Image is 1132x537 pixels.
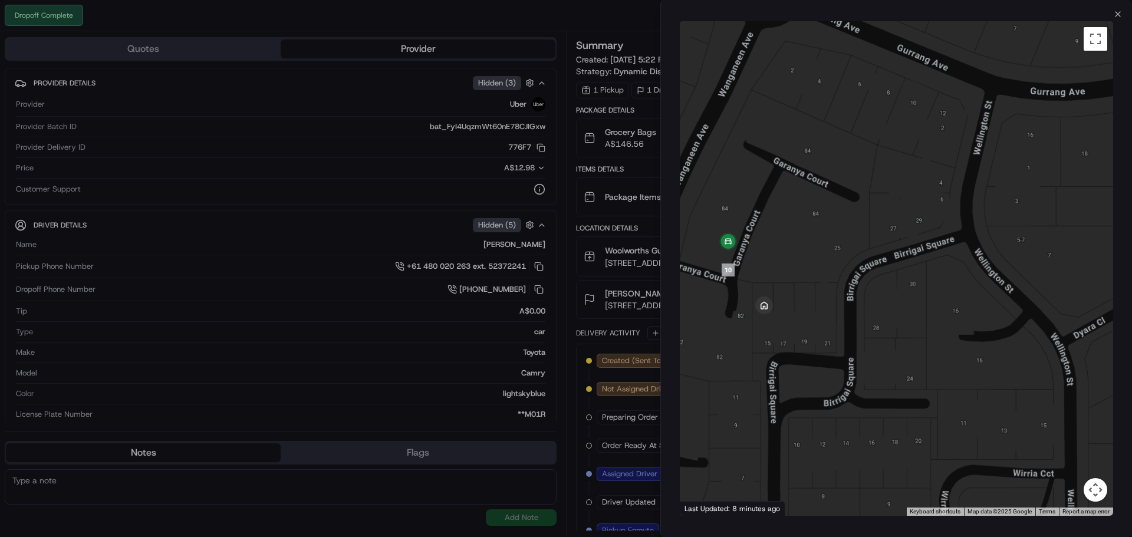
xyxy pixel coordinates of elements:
[910,508,960,516] button: Keyboard shortcuts
[683,500,722,516] a: Open this area in Google Maps (opens a new window)
[1084,27,1107,51] button: Toggle fullscreen view
[968,508,1032,515] span: Map data ©2025 Google
[722,263,735,276] div: 10
[683,500,722,516] img: Google
[1039,508,1055,515] a: Terms
[1084,478,1107,502] button: Map camera controls
[1062,508,1110,515] a: Report a map error
[680,501,785,516] div: Last Updated: 8 minutes ago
